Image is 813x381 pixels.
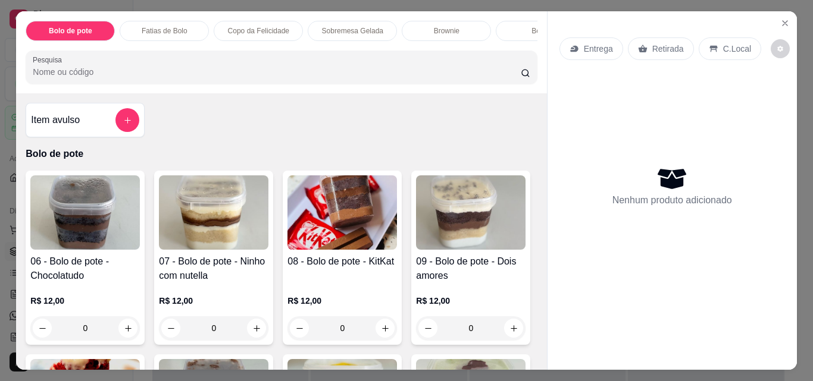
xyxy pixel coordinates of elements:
[115,108,139,132] button: add-separate-item
[416,295,526,307] p: R$ 12,00
[159,254,268,283] h4: 07 - Bolo de pote - Ninho com nutella
[30,254,140,283] h4: 06 - Bolo de pote - Chocolatudo
[376,319,395,338] button: increase-product-quantity
[723,43,751,55] p: C.Local
[287,254,397,269] h4: 08 - Bolo de pote - KitKat
[30,295,140,307] p: R$ 12,00
[31,113,80,127] h4: Item avulso
[652,43,684,55] p: Retirada
[290,319,309,338] button: decrease-product-quantity
[287,175,397,250] img: product-image
[416,175,526,250] img: product-image
[504,319,523,338] button: increase-product-quantity
[228,26,289,36] p: Copo da Felicidade
[612,193,732,207] p: Nenhum produto adicionado
[161,319,180,338] button: decrease-product-quantity
[247,319,266,338] button: increase-product-quantity
[418,319,437,338] button: decrease-product-quantity
[159,175,268,250] img: product-image
[142,26,187,36] p: Fatias de Bolo
[33,55,66,65] label: Pesquisa
[33,66,521,78] input: Pesquisa
[531,26,549,36] p: Bolos
[287,295,397,307] p: R$ 12,00
[49,26,92,36] p: Bolo de pote
[416,254,526,283] h4: 09 - Bolo de pote - Dois amores
[26,147,537,161] p: Bolo de pote
[776,14,795,33] button: Close
[30,175,140,250] img: product-image
[322,26,383,36] p: Sobremesa Gelada
[434,26,459,36] p: Brownie
[159,295,268,307] p: R$ 12,00
[33,319,52,338] button: decrease-product-quantity
[584,43,613,55] p: Entrega
[118,319,137,338] button: increase-product-quantity
[771,39,790,58] button: decrease-product-quantity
